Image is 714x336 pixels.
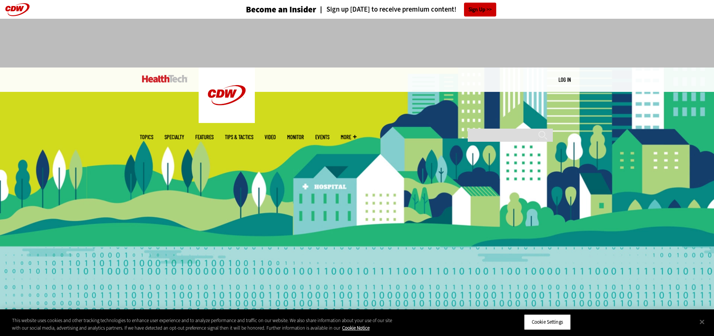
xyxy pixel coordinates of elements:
a: Events [315,134,329,140]
a: Log in [558,76,571,83]
a: CDW [199,117,255,125]
a: MonITor [287,134,304,140]
span: Topics [140,134,153,140]
a: Become an Insider [218,5,316,14]
span: More [341,134,356,140]
a: More information about your privacy [342,325,370,331]
a: Video [265,134,276,140]
button: Cookie Settings [524,314,571,330]
iframe: advertisement [221,26,494,60]
a: Sign up [DATE] to receive premium content! [316,6,457,13]
a: Sign Up [464,3,496,16]
div: User menu [558,76,571,84]
img: Home [199,67,255,123]
h3: Become an Insider [246,5,316,14]
span: Specialty [165,134,184,140]
a: Features [195,134,214,140]
a: Tips & Tactics [225,134,253,140]
button: Close [694,313,710,330]
div: This website uses cookies and other tracking technologies to enhance user experience and to analy... [12,317,393,331]
img: Home [142,75,187,82]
